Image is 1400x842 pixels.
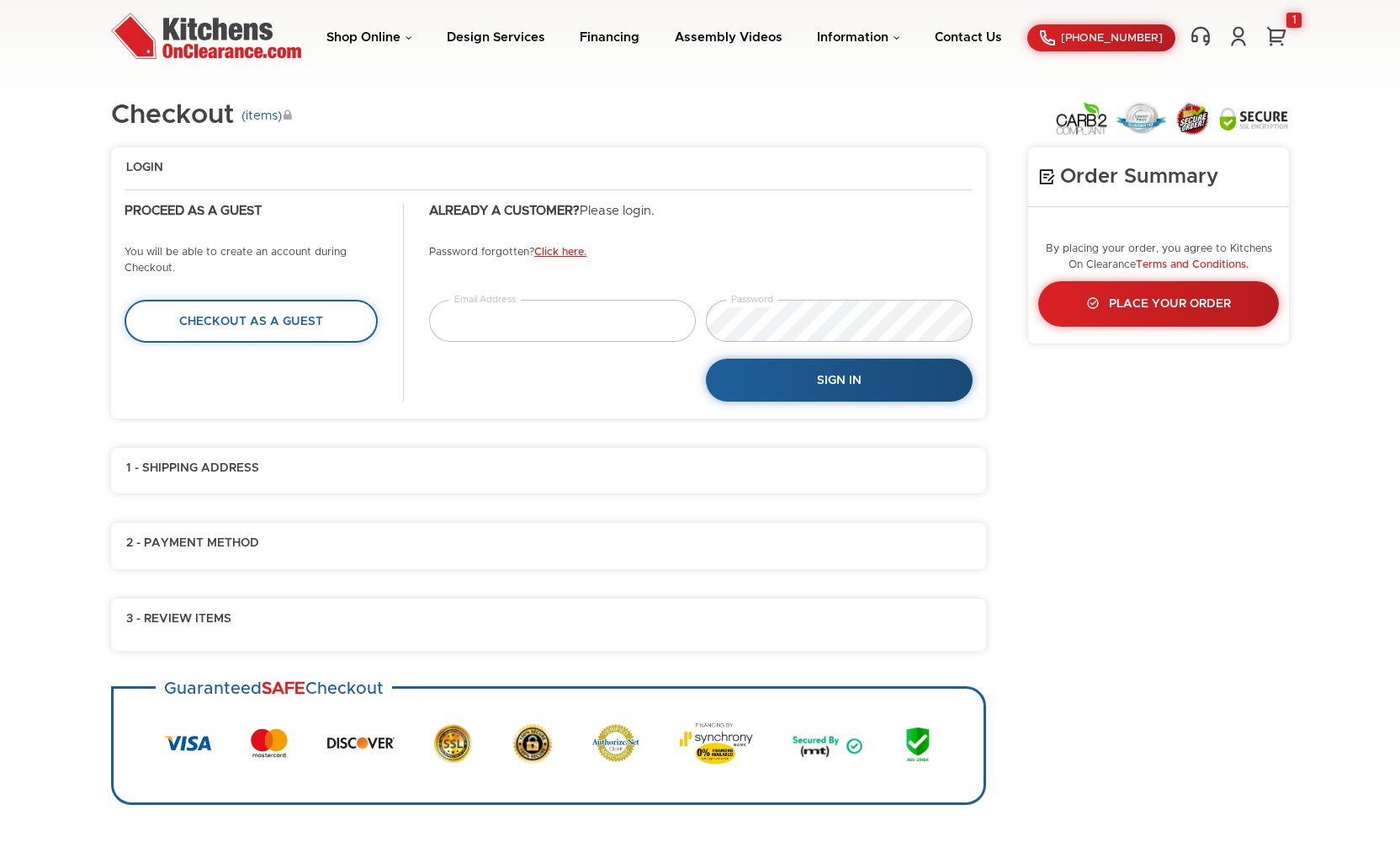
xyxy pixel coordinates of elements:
a: Assembly Videos [675,31,782,44]
img: Synchrony Bank [679,722,753,765]
img: MasterCard [251,728,288,758]
span: 1 - Shipping Address [126,461,259,477]
p: Please login. [429,204,973,220]
div: 1 [1286,13,1302,28]
img: Lowest Price Guarantee [1116,102,1167,135]
img: Secure [512,723,553,764]
span: [PHONE_NUMBER] [1061,33,1163,44]
img: Kitchens On Clearance [111,13,301,59]
small: You will be able to create an account during Checkout. [125,247,347,274]
a: Sign In [706,359,973,401]
a: Terms and Conditions. [1136,259,1249,270]
span: 2 - Payment Method [126,536,259,552]
img: Secure Order [1175,102,1211,136]
strong: SAFE [262,679,305,696]
img: Secure SSL Encyption [1218,106,1289,131]
small: By placing your order, you agree to Kitchens On Clearance [1046,243,1272,270]
strong: Already a customer? [429,205,580,217]
a: [PHONE_NUMBER] [1027,24,1175,51]
small: Password forgotten? [429,247,586,258]
img: Discover [327,731,395,755]
small: ( items) [241,109,292,124]
a: Shop Online [326,31,412,44]
a: Place Your Order [1038,281,1279,327]
span: Login [126,161,163,176]
a: Design Services [447,31,545,44]
span: Place Your Order [1109,298,1231,310]
span: Checkout as a Guest [179,316,323,328]
a: 1 [1264,25,1289,47]
a: Financing [580,31,639,44]
a: Contact Us [935,31,1002,44]
h3: Guaranteed Checkout [156,669,392,707]
strong: Proceed as a Guest [125,205,262,217]
img: SSL [433,722,473,765]
span: Sign In [817,375,862,386]
span: 3 - Review Items [126,612,231,633]
h1: Checkout [111,101,292,131]
img: Carb2 Compliant [1055,101,1108,136]
h4: Order Summary [1038,164,1279,189]
a: Click here. [534,247,586,258]
img: Secured by MT [792,722,863,765]
a: Checkout as a Guest [125,300,378,342]
img: Authorize.net [592,724,639,762]
img: AES 256 Bit [903,722,933,765]
a: Information [817,31,900,44]
img: Visa [164,736,211,751]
